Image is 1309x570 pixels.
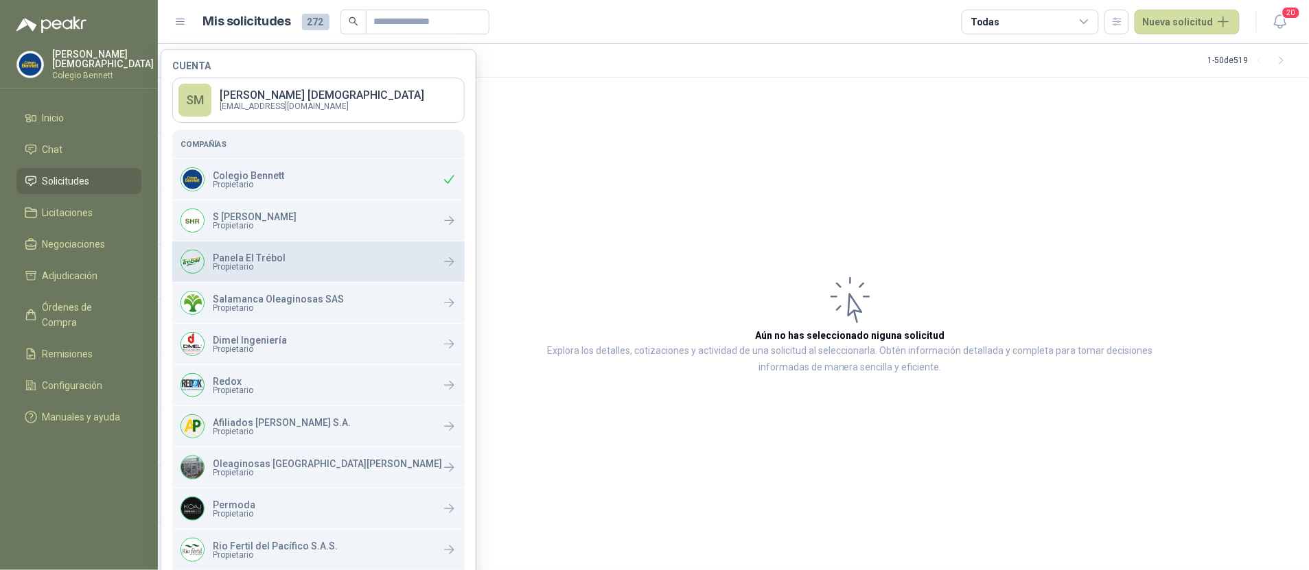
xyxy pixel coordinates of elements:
[43,346,93,361] span: Remisiones
[172,241,465,282] a: Company LogoPanela El TrébolPropietario
[213,212,297,222] p: S [PERSON_NAME]
[529,343,1172,376] p: Explora los detalles, cotizaciones y actividad de una solicitud al seleccionarla. Obtén informaci...
[43,174,90,189] span: Solicitudes
[16,294,141,335] a: Órdenes de Compra
[213,377,253,386] p: Redox
[756,328,945,343] h3: Aún no has seleccionado niguna solicitud
[43,237,106,252] span: Negociaciones
[213,386,253,394] span: Propietario
[213,180,284,189] span: Propietario
[213,263,286,271] span: Propietario
[16,341,141,367] a: Remisiones
[181,138,456,150] h5: Compañías
[43,205,93,220] span: Licitaciones
[172,159,465,200] div: Company LogoColegio BennettPropietario
[181,168,204,191] img: Company Logo
[172,447,465,488] a: Company LogoOleaginosas [GEOGRAPHIC_DATA][PERSON_NAME]Propietario
[213,468,442,477] span: Propietario
[52,71,154,80] p: Colegio Bennett
[220,102,424,110] p: [EMAIL_ADDRESS][DOMAIN_NAME]
[172,406,465,447] a: Company LogoAfiliados [PERSON_NAME] S.A.Propietario
[203,12,291,32] h1: Mis solicitudes
[172,283,465,323] a: Company LogoSalamanca Oleaginosas SASPropietario
[172,61,465,71] h4: Cuenta
[181,374,204,396] img: Company Logo
[16,200,141,226] a: Licitaciones
[43,300,128,330] span: Órdenes de Compra
[181,333,204,355] img: Company Logo
[52,49,154,69] p: [PERSON_NAME] [DEMOGRAPHIC_DATA]
[213,427,351,436] span: Propietario
[43,142,63,157] span: Chat
[213,294,344,304] p: Salamanca Oleaginosas SAS
[16,136,141,163] a: Chat
[181,456,204,479] img: Company Logo
[181,538,204,561] img: Company Logo
[172,78,465,123] a: SM[PERSON_NAME] [DEMOGRAPHIC_DATA][EMAIL_ADDRESS][DOMAIN_NAME]
[17,51,43,78] img: Company Logo
[213,459,442,468] p: Oleaginosas [GEOGRAPHIC_DATA][PERSON_NAME]
[181,292,204,314] img: Company Logo
[1282,6,1301,19] span: 20
[16,263,141,289] a: Adjudicación
[213,418,351,427] p: Afiliados [PERSON_NAME] S.A.
[349,16,358,26] span: search
[16,231,141,257] a: Negociaciones
[213,253,286,263] p: Panela El Trébol
[16,105,141,131] a: Inicio
[213,304,344,312] span: Propietario
[172,488,465,529] a: Company LogoPermodaPropietario
[213,541,338,551] p: Rio Fertil del Pacífico S.A.S.
[213,510,255,518] span: Propietario
[172,324,465,364] a: Company LogoDimel IngenieríaPropietario
[213,551,338,559] span: Propietario
[16,404,141,430] a: Manuales y ayuda
[43,378,103,393] span: Configuración
[178,84,211,117] div: SM
[971,14,999,29] div: Todas
[302,14,329,30] span: 272
[43,409,121,425] span: Manuales y ayuda
[213,345,287,353] span: Propietario
[1268,10,1293,34] button: 20
[181,497,204,520] img: Company Logo
[16,372,141,399] a: Configuración
[213,222,297,230] span: Propietario
[172,530,465,570] a: Company LogoRio Fertil del Pacífico S.A.S.Propietario
[213,171,284,180] p: Colegio Bennett
[213,335,287,345] p: Dimel Ingeniería
[43,268,98,283] span: Adjudicación
[16,16,86,33] img: Logo peakr
[172,200,465,241] a: Company LogoS [PERSON_NAME]Propietario
[1135,10,1240,34] button: Nueva solicitud
[172,365,465,405] a: Company LogoRedoxPropietario
[213,500,255,510] p: Permoda
[1208,49,1293,71] div: 1 - 50 de 519
[16,168,141,194] a: Solicitudes
[181,415,204,438] img: Company Logo
[181,250,204,273] img: Company Logo
[43,110,65,126] span: Inicio
[181,209,204,232] img: Company Logo
[220,90,424,101] p: [PERSON_NAME] [DEMOGRAPHIC_DATA]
